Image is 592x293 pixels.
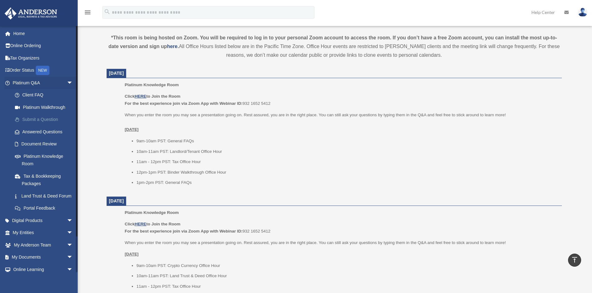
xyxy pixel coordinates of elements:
b: Click to Join the Room [125,94,180,99]
i: menu [84,9,91,16]
u: [DATE] [125,127,139,132]
a: Portal Feedback [9,202,82,215]
p: 932 1652 5412 [125,220,557,235]
li: 9am-10am PST: Crypto Currency Office Hour [136,262,558,269]
span: arrow_drop_down [67,227,79,239]
li: 1pm-2pm PST: General FAQs [136,179,558,186]
a: My Entitiesarrow_drop_down [4,227,82,239]
span: arrow_drop_down [67,214,79,227]
li: 9am-10am PST: General FAQs [136,137,558,145]
span: Platinum Knowledge Room [125,210,179,215]
p: 932 1652 5412 [125,93,557,107]
a: My Documentsarrow_drop_down [4,251,82,264]
p: When you enter the room you may see a presentation going on. Rest assured, you are in the right p... [125,111,557,133]
a: Land Trust & Deed Forum [9,190,82,202]
b: For the best experience join via Zoom App with Webinar ID: [125,101,242,106]
div: NEW [36,66,49,75]
span: Platinum Knowledge Room [125,82,179,87]
li: 10am-11am PST: Landlord/Tenant Office Hour [136,148,558,155]
span: [DATE] [109,71,124,76]
li: 10am-11am PST: Land Trust & Deed Office Hour [136,272,558,280]
a: Platinum Knowledge Room [9,150,79,170]
span: arrow_drop_down [67,251,79,264]
a: menu [84,11,91,16]
li: 12pm-1pm PST: Binder Walkthrough Office Hour [136,169,558,176]
a: Submit a Question [9,113,82,126]
li: 11am - 12pm PST: Tax Office Hour [136,158,558,166]
span: arrow_drop_down [67,263,79,276]
u: [DATE] [125,252,139,256]
strong: *This room is being hosted on Zoom. You will be required to log in to your personal Zoom account ... [108,35,557,49]
span: arrow_drop_down [67,77,79,89]
a: Platinum Q&Aarrow_drop_down [4,77,82,89]
a: Digital Productsarrow_drop_down [4,214,82,227]
a: Order StatusNEW [4,64,82,77]
span: [DATE] [109,198,124,203]
p: When you enter the room you may see a presentation going on. Rest assured, you are in the right p... [125,239,557,246]
a: Platinum Walkthrough [9,101,82,113]
a: Online Ordering [4,40,82,52]
i: vertical_align_top [571,256,578,264]
strong: . [177,44,179,49]
a: vertical_align_top [568,254,581,267]
a: Home [4,27,82,40]
b: Click to Join the Room [125,222,180,226]
b: For the best experience join via Zoom App with Webinar ID: [125,229,242,233]
a: Client FAQ [9,89,82,101]
img: Anderson Advisors Platinum Portal [3,7,59,20]
a: here [167,44,177,49]
img: User Pic [578,8,587,17]
span: arrow_drop_down [67,239,79,251]
a: My Anderson Teamarrow_drop_down [4,239,82,251]
a: HERE [135,222,146,226]
a: Answered Questions [9,126,82,138]
a: Tax & Bookkeeping Packages [9,170,82,190]
li: 11am - 12pm PST: Tax Office Hour [136,283,558,290]
a: Document Review [9,138,82,150]
a: Tax Organizers [4,52,82,64]
div: All Office Hours listed below are in the Pacific Time Zone. Office Hour events are restricted to ... [107,33,562,60]
a: Online Learningarrow_drop_down [4,263,82,276]
i: search [104,8,111,15]
a: HERE [135,94,146,99]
